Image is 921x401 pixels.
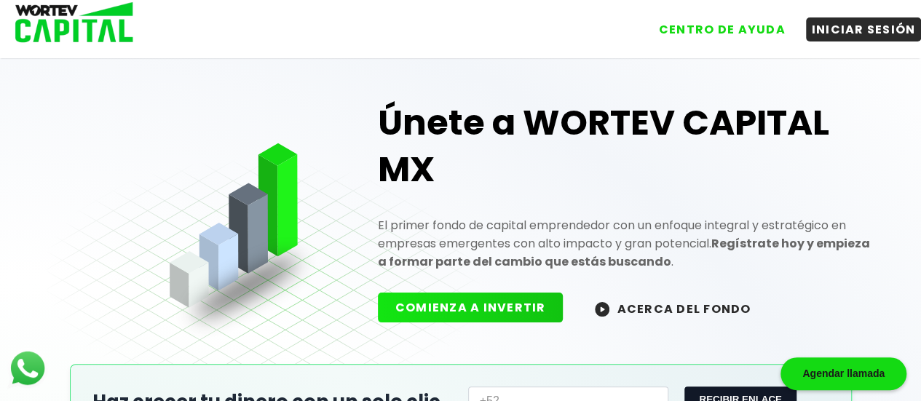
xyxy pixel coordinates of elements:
button: CENTRO DE AYUDA [653,17,791,41]
p: El primer fondo de capital emprendedor con un enfoque integral y estratégico en empresas emergent... [378,216,875,271]
img: logos_whatsapp-icon.242b2217.svg [7,348,48,389]
div: Agendar llamada [780,357,906,390]
a: COMIENZA A INVERTIR [378,299,578,316]
button: COMIENZA A INVERTIR [378,293,564,322]
h1: Únete a WORTEV CAPITAL MX [378,100,875,193]
a: CENTRO DE AYUDA [639,7,791,41]
button: ACERCA DEL FONDO [577,293,768,324]
strong: Regístrate hoy y empieza a formar parte del cambio que estás buscando [378,235,870,270]
img: wortev-capital-acerca-del-fondo [595,302,609,317]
